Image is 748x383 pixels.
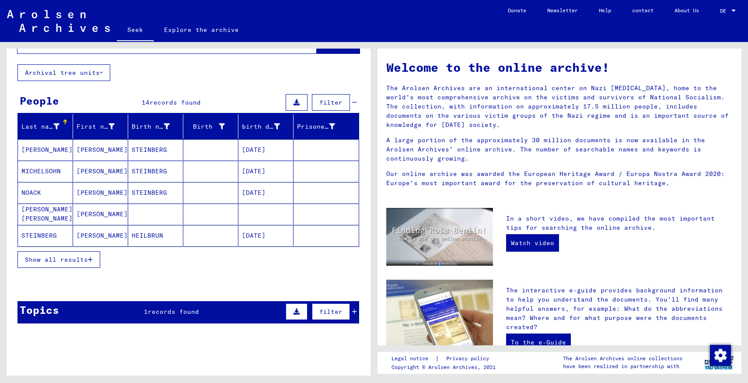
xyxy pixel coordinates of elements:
[242,189,266,197] font: [DATE]
[319,98,343,106] font: filter
[117,19,154,42] a: Seek
[563,363,679,369] font: have been realized in partnership with
[7,10,110,32] img: Arolsen_neg.svg
[77,232,128,239] font: [PERSON_NAME]
[127,26,143,34] font: Seek
[25,69,100,77] font: Archival tree units
[148,308,199,316] font: records found
[391,364,496,370] font: Copyright © Arolsen Archives, 2021
[238,114,294,139] mat-header-cell: birth date
[312,94,350,111] button: filter
[164,26,239,34] font: Explore the archive
[242,232,266,239] font: [DATE]
[132,232,163,239] font: HEILBRUN
[508,7,526,14] font: Donate
[21,123,57,130] font: Last name
[386,60,609,75] font: Welcome to the online archive!
[21,146,73,154] font: [PERSON_NAME]
[21,189,41,197] font: NOACK
[391,355,428,362] font: Legal notice
[18,114,73,139] mat-header-cell: Last name
[21,232,57,239] font: STEINBERG
[193,123,213,130] font: Birth
[506,334,571,351] a: To the e-Guide
[20,303,59,316] font: Topics
[297,119,348,134] div: Prisoner #
[17,251,100,268] button: Show all results
[511,239,554,247] font: Watch video
[446,355,489,362] font: Privacy policy
[632,7,654,14] font: contact
[142,98,150,106] font: 14
[132,146,167,154] font: STEINBERG
[710,345,731,366] img: Change consent
[675,7,699,14] font: About Us
[150,98,201,106] font: records found
[21,167,61,175] font: MICHELSOHN
[25,256,88,264] font: Show all results
[77,210,128,218] font: [PERSON_NAME]
[386,208,493,266] img: video.jpg
[439,354,500,363] a: Privacy policy
[144,308,148,316] font: 1
[73,114,128,139] mat-header-cell: First name
[506,286,723,331] font: The interactive e-guide provides background information to help you understand the documents. You...
[132,167,167,175] font: STEINBERG
[77,123,116,130] font: First name
[242,123,281,130] font: birth date
[703,351,735,373] img: yv_logo.png
[294,114,359,139] mat-header-cell: Prisoner #
[720,7,726,14] font: DE
[511,338,566,346] font: To the e-Guide
[21,205,73,222] font: [PERSON_NAME] [PERSON_NAME]
[599,7,611,14] font: Help
[386,136,705,162] font: A large portion of the approximately 30 million documents is now available in the Arolsen Archive...
[77,167,128,175] font: [PERSON_NAME]
[386,170,725,187] font: Our online archive was awarded the European Heritage Award / Europa Nostra Award 2020: Europe's m...
[132,119,183,134] div: Birth name
[242,167,266,175] font: [DATE]
[21,119,73,134] div: Last name
[297,123,336,130] font: Prisoner #
[20,94,59,107] font: People
[132,123,171,130] font: Birth name
[77,119,128,134] div: First name
[319,308,343,316] font: filter
[242,146,266,154] font: [DATE]
[435,355,439,362] font: |
[391,354,435,363] a: Legal notice
[77,189,128,197] font: [PERSON_NAME]
[563,355,682,362] font: The Arolsen Archives online collections
[506,214,715,232] font: In a short video, we have compiled the most important tips for searching the online archive.
[547,7,578,14] font: Newsletter
[710,344,731,365] div: Change consent
[506,234,559,252] a: Watch video
[242,119,293,134] div: birth date
[312,303,350,320] button: filter
[187,119,238,134] div: Birth
[154,19,249,40] a: Explore the archive
[132,189,167,197] font: STEINBERG
[17,64,110,81] button: Archival tree units
[183,114,238,139] mat-header-cell: Birth
[77,146,128,154] font: [PERSON_NAME]
[386,280,493,351] img: eguide.jpg
[128,114,183,139] mat-header-cell: Birth name
[386,84,729,129] font: The Arolsen Archives are an international center on Nazi [MEDICAL_DATA], home to the world's most...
